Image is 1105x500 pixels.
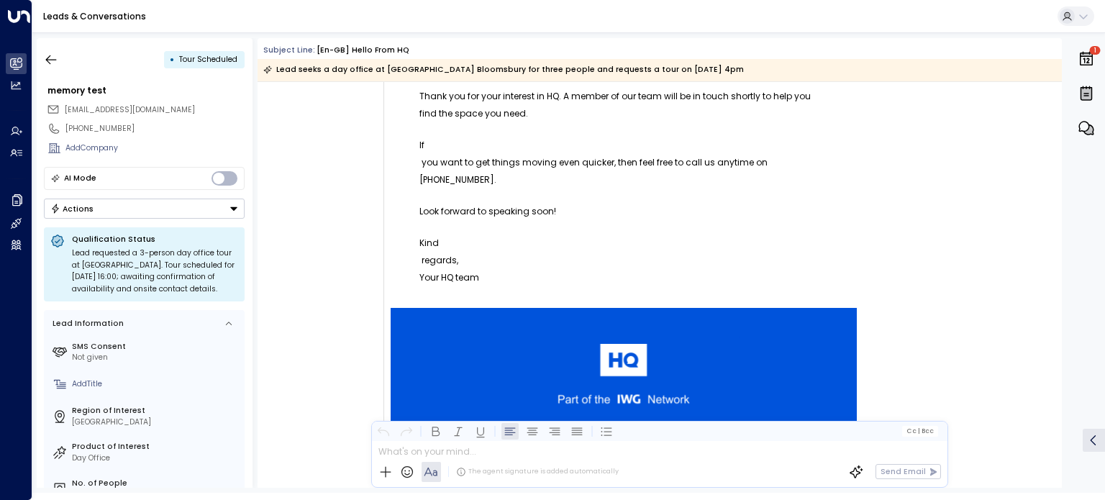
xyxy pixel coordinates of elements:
a: Leads & Conversations [43,10,146,22]
span: Cc Bcc [906,427,934,435]
button: Actions [44,199,245,219]
span: 1 [1090,46,1101,55]
div: [PHONE_NUMBER] [65,123,245,135]
div: AddCompany [65,142,245,154]
div: AddTitle [72,378,240,390]
div: memory test [47,84,245,97]
div: Actions [50,204,94,214]
div: Button group with a nested menu [44,199,245,219]
button: Undo [375,422,392,440]
span: [EMAIL_ADDRESS][DOMAIN_NAME] [65,104,195,115]
p: Qualification Status [72,234,238,245]
button: Cc|Bcc [902,426,938,436]
div: Lead Information [49,318,124,329]
span: memorytestai67@yahoo.com [65,104,195,116]
div: Lead seeks a day office at [GEOGRAPHIC_DATA] Bloomsbury for three people and requests a tour on [... [263,63,744,77]
p: If you want to get things moving even quicker, then feel free to call us anytime on [PHONE_NUMBER]. [419,137,828,188]
div: AI Mode [64,171,96,186]
label: Product of Interest [72,441,240,453]
div: [GEOGRAPHIC_DATA] [72,417,240,428]
span: | [917,427,919,435]
div: Day Office [72,453,240,464]
span: Subject Line: [263,45,315,55]
p: Kind regards, [419,235,828,269]
p: Look forward to speaking soon! [419,203,828,220]
label: Region of Interest [72,405,240,417]
div: [en-GB] Hello from HQ [317,45,409,56]
img: HQ, Part of the IWG Network, Group of logos including Regus, Spaces, Signature [507,337,740,453]
div: The agent signature is added automatically [456,467,619,477]
p: Your HQ team [419,269,828,286]
span: Tour Scheduled [179,54,237,65]
label: No. of People [72,478,240,489]
label: SMS Consent [72,341,240,353]
div: Lead requested a 3-person day office tour at [GEOGRAPHIC_DATA]. Tour scheduled for [DATE] 16:00; ... [72,247,238,295]
div: • [170,50,175,69]
button: Redo [397,422,414,440]
p: Thank you for your interest in HQ. A member of our team will be in touch shortly to help you find... [419,88,828,122]
button: 1 [1074,43,1099,75]
div: Not given [72,352,240,363]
